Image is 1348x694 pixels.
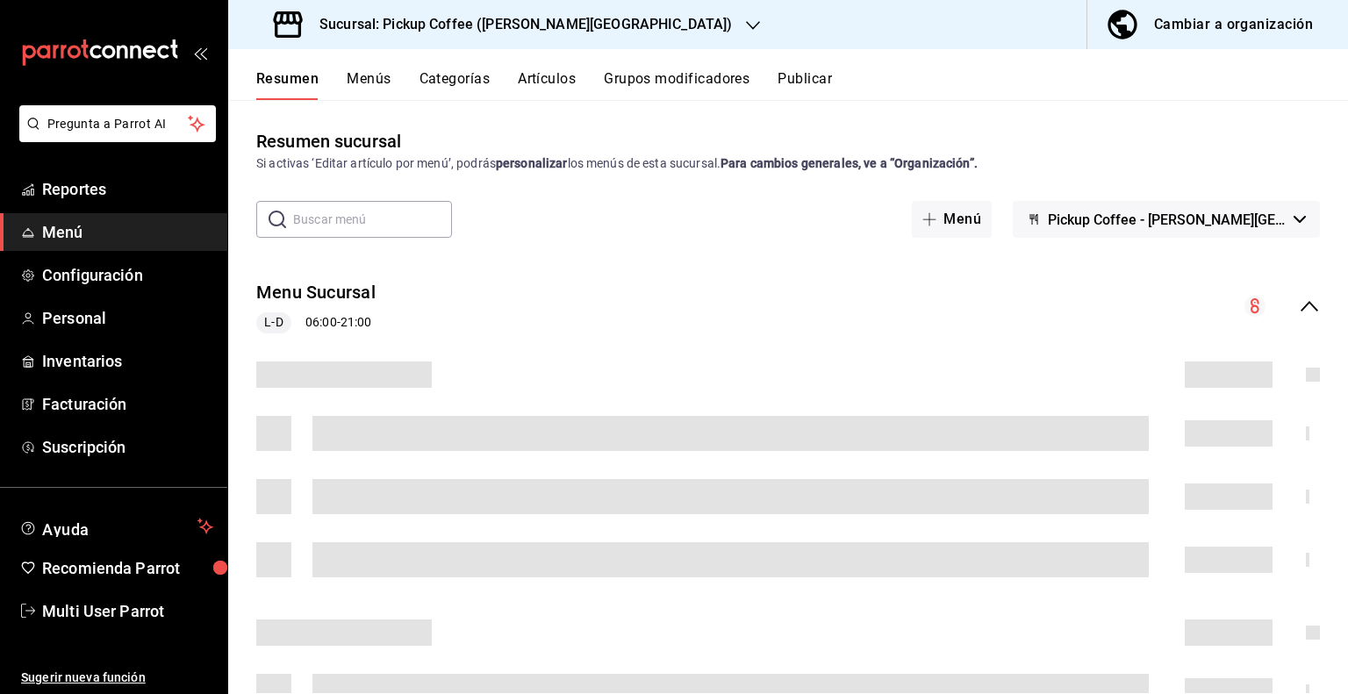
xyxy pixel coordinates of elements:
a: Pregunta a Parrot AI [12,127,216,146]
button: Publicar [778,70,832,100]
button: Menu Sucursal [256,280,376,305]
span: Personal [42,306,213,330]
button: Categorías [419,70,491,100]
span: Multi User Parrot [42,599,213,623]
span: Suscripción [42,435,213,459]
div: collapse-menu-row [228,266,1348,347]
button: open_drawer_menu [193,46,207,60]
div: Cambiar a organización [1154,12,1313,37]
input: Buscar menú [293,202,452,237]
button: Artículos [518,70,576,100]
button: Resumen [256,70,319,100]
h3: Sucursal: Pickup Coffee ([PERSON_NAME][GEOGRAPHIC_DATA]) [305,14,732,35]
span: Ayuda [42,516,190,537]
span: Facturación [42,392,213,416]
button: Pickup Coffee - [PERSON_NAME][GEOGRAPHIC_DATA] [1013,201,1320,238]
span: Configuración [42,263,213,287]
div: Si activas ‘Editar artículo por menú’, podrás los menús de esta sucursal. [256,154,1320,173]
button: Grupos modificadores [604,70,749,100]
span: Pregunta a Parrot AI [47,115,189,133]
span: Pickup Coffee - [PERSON_NAME][GEOGRAPHIC_DATA] [1048,211,1287,228]
span: Inventarios [42,349,213,373]
div: navigation tabs [256,70,1348,100]
span: Sugerir nueva función [21,669,213,687]
div: Resumen sucursal [256,128,401,154]
span: L-D [257,313,290,332]
span: Recomienda Parrot [42,556,213,580]
button: Menús [347,70,391,100]
button: Pregunta a Parrot AI [19,105,216,142]
strong: Para cambios generales, ve a “Organización”. [721,156,978,170]
span: Reportes [42,177,213,201]
strong: personalizar [496,156,568,170]
span: Menú [42,220,213,244]
button: Menú [912,201,992,238]
div: 06:00 - 21:00 [256,312,376,333]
